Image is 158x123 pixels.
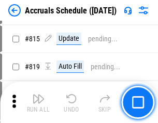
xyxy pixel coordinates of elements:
img: Support [124,6,132,14]
div: Auto Fill [56,60,84,73]
div: pending... [91,63,120,71]
span: # 815 [25,35,40,43]
img: Settings menu [137,4,150,17]
img: Main button [132,96,144,109]
img: Back [8,4,21,17]
span: # 819 [25,63,40,71]
div: pending... [88,35,118,43]
div: Update [56,33,81,45]
div: Accruals Schedule ([DATE]) [25,6,117,16]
